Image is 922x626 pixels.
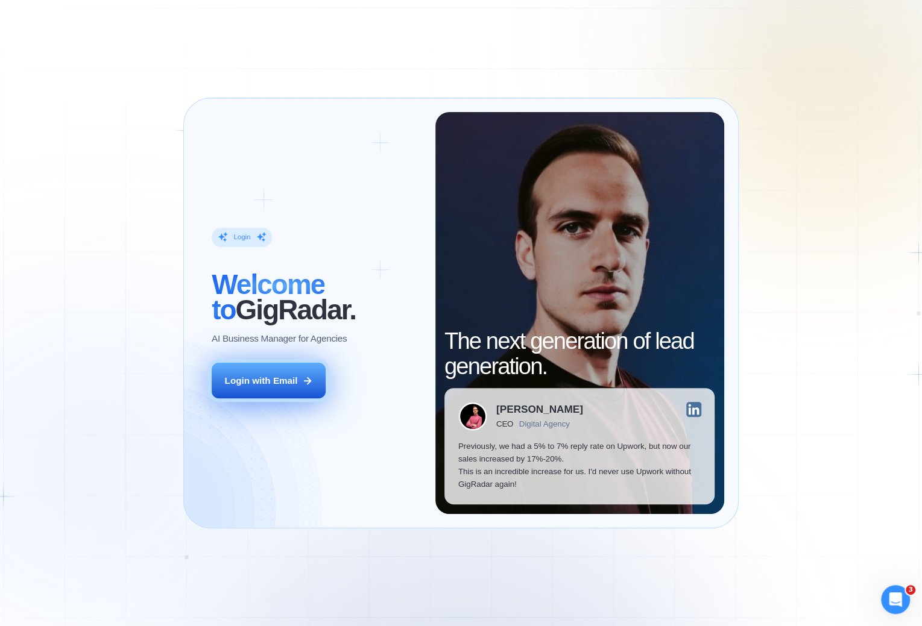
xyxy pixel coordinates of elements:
button: Login with Email [212,363,326,398]
h2: ‍ GigRadar. [212,272,421,322]
div: CEO [496,419,513,428]
div: Digital Agency [519,419,570,428]
div: Login [233,233,250,242]
h2: The next generation of lead generation. [444,328,715,379]
div: [PERSON_NAME] [496,404,583,415]
div: Login with Email [225,374,298,387]
span: Welcome to [212,269,324,325]
iframe: Intercom live chat [881,585,910,614]
p: AI Business Manager for Agencies [212,332,347,345]
p: Previously, we had a 5% to 7% reply rate on Upwork, but now our sales increased by 17%-20%. This ... [458,440,701,490]
span: 3 [906,585,915,595]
